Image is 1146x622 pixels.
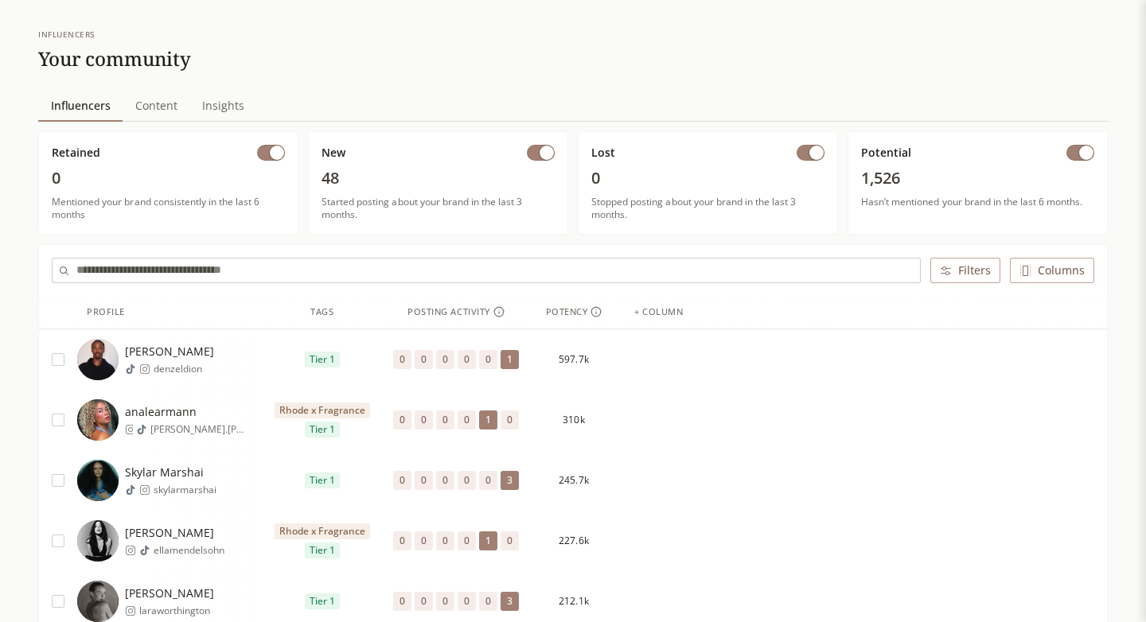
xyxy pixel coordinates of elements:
[501,592,519,611] span: 3
[479,410,497,430] span: 1
[563,414,584,426] span: 310k
[436,592,454,611] span: 0
[38,47,191,71] h1: Your community
[393,471,411,490] span: 0
[501,410,519,430] span: 0
[479,592,497,611] span: 0
[415,471,433,490] span: 0
[407,305,505,319] div: Posting Activity
[458,592,476,611] span: 0
[436,471,454,490] span: 0
[861,167,1094,189] span: 1,526
[125,585,214,601] span: [PERSON_NAME]
[77,520,119,562] img: https://lookalike-images.influencerlist.ai/profiles/ee3a8c32-2418-4608-8aab-ef8f60b61ec5.jpg
[415,410,433,430] span: 0
[559,595,588,608] span: 212.1k
[45,95,116,117] span: Influencers
[125,465,216,480] span: Skylar Marshai
[279,525,365,538] span: Rhode x Fragrance
[87,305,125,319] div: Profile
[501,471,519,490] span: 3
[310,544,335,557] span: Tier 1
[591,145,615,161] span: Lost
[436,531,454,550] span: 0
[125,344,214,360] span: [PERSON_NAME]
[154,484,216,496] span: skylarmarshai
[436,350,454,369] span: 0
[322,167,555,189] span: 48
[479,471,497,490] span: 0
[322,196,555,221] span: Started posting about your brand in the last 3 months.
[458,350,476,369] span: 0
[38,29,191,41] div: influencers
[393,350,411,369] span: 0
[415,350,433,369] span: 0
[150,423,249,436] span: [PERSON_NAME].[PERSON_NAME]
[393,531,411,550] span: 0
[930,258,1000,283] button: Filters
[123,90,189,122] a: Content
[501,350,519,369] span: 1
[310,595,335,608] span: Tier 1
[458,531,476,550] span: 0
[1010,258,1094,283] button: Columns
[38,90,123,122] a: Influencers
[125,525,224,541] span: [PERSON_NAME]
[458,410,476,430] span: 0
[861,145,911,161] span: Potential
[559,535,588,547] span: 227.6k
[77,460,119,501] img: https://lookalike-images.influencerlist.ai/profiles/4b94e29f-bb80-40df-9da7-5dad9e125fde.jpg
[393,592,411,611] span: 0
[125,404,249,420] span: analearmann
[591,167,824,189] span: 0
[279,404,365,417] span: Rhode x Fragrance
[77,581,119,622] img: https://lookalike-images.influencerlist.ai/profiles/50f3a5f6-ee6a-4f64-8fa5-aec99652999f.jpg
[52,167,285,189] span: 0
[310,305,333,319] div: Tags
[38,90,1108,122] nav: Main
[154,363,214,375] span: denzeldion
[52,196,285,221] span: Mentioned your brand consistently in the last 6 months
[861,196,1094,208] span: Hasn’t mentioned your brand in the last 6 months.
[322,145,345,161] span: New
[458,471,476,490] span: 0
[77,339,119,380] img: https://lookalike-images.influencerlist.ai/profiles/b98a81ac-457a-459c-9744-78d9cc847bc1.jpg
[52,145,100,161] span: Retained
[559,474,588,487] span: 245.7k
[415,592,433,611] span: 0
[77,399,119,441] img: https://lookalike-images.influencerlist.ai/profiles/2262f43b-e53e-4be7-b969-0870700013c0.jpg
[310,423,335,436] span: Tier 1
[129,95,184,117] span: Content
[559,353,588,366] span: 597.7k
[393,410,411,430] span: 0
[310,474,335,487] span: Tier 1
[591,196,824,221] span: Stopped posting about your brand in the last 3 months.
[436,410,454,430] span: 0
[479,531,497,550] span: 1
[479,350,497,369] span: 0
[139,605,214,617] span: laraworthington
[154,544,224,557] span: ellamendelsohn
[634,305,683,319] div: + column
[501,531,519,550] span: 0
[196,95,251,117] span: Insights
[190,90,257,122] a: Insights
[546,305,602,319] div: Potency
[310,353,335,366] span: Tier 1
[415,531,433,550] span: 0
